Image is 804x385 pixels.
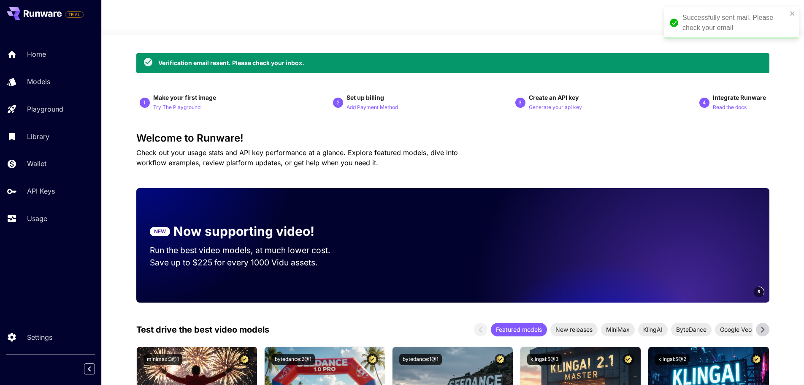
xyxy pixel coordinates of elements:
p: Generate your api key [529,104,582,112]
p: Save up to $225 for every 1000 Vidu assets. [150,257,347,269]
p: Read the docs [713,104,747,112]
div: New releases [550,323,598,336]
button: Certified Model – Vetted for best performance and includes a commercial license. [239,354,250,365]
span: KlingAI [638,325,668,334]
button: Try The Playground [153,102,200,112]
p: Now supporting video! [173,222,314,241]
button: Collapse sidebar [84,363,95,374]
button: Certified Model – Vetted for best performance and includes a commercial license. [367,354,378,365]
span: TRIAL [65,11,83,18]
p: Wallet [27,158,46,169]
button: minimax:3@1 [143,354,182,365]
p: 1 [143,99,146,106]
button: klingai:5@2 [655,354,690,365]
span: 5 [758,289,760,295]
span: New releases [550,325,598,334]
div: Google Veo [715,323,757,336]
span: Check out your usage stats and API key performance at a glance. Explore featured models, dive int... [136,148,458,167]
button: close [790,10,796,17]
p: API Keys [27,186,55,196]
button: Generate your api key [529,102,582,112]
p: Settings [27,332,52,342]
span: MiniMax [601,325,635,334]
span: Featured models [491,325,547,334]
p: Add Payment Method [347,104,398,112]
div: Featured models [491,323,547,336]
p: Try The Playground [153,104,200,112]
span: Make your first image [153,94,216,101]
button: Certified Model – Vetted for best performance and includes a commercial license. [623,354,634,365]
p: Playground [27,104,63,114]
button: klingai:5@3 [527,354,562,365]
span: ByteDance [671,325,712,334]
button: Certified Model – Vetted for best performance and includes a commercial license. [751,354,762,365]
span: Add your payment card to enable full platform functionality. [65,9,84,19]
p: 2 [337,99,340,106]
div: Verification email resent. Please check your inbox. [158,58,304,67]
p: Library [27,131,49,142]
p: NEW [154,228,166,235]
p: Usage [27,213,47,224]
p: 4 [703,99,706,106]
button: Certified Model – Vetted for best performance and includes a commercial license. [495,354,506,365]
button: Read the docs [713,102,747,112]
p: Run the best video models, at much lower cost. [150,244,347,257]
button: bytedance:1@1 [399,354,442,365]
button: Add Payment Method [347,102,398,112]
button: bytedance:2@1 [271,354,315,365]
div: Successfully sent mail. Please check your email [682,13,787,33]
span: Integrate Runware [713,94,766,101]
p: Test drive the best video models [136,323,269,336]
span: Set up billing [347,94,384,101]
div: MiniMax [601,323,635,336]
div: Collapse sidebar [90,361,101,377]
p: 3 [519,99,522,106]
span: Google Veo [715,325,757,334]
div: ByteDance [671,323,712,336]
p: Models [27,76,50,87]
p: Home [27,49,46,59]
h3: Welcome to Runware! [136,132,769,144]
div: KlingAI [638,323,668,336]
span: Create an API key [529,94,579,101]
